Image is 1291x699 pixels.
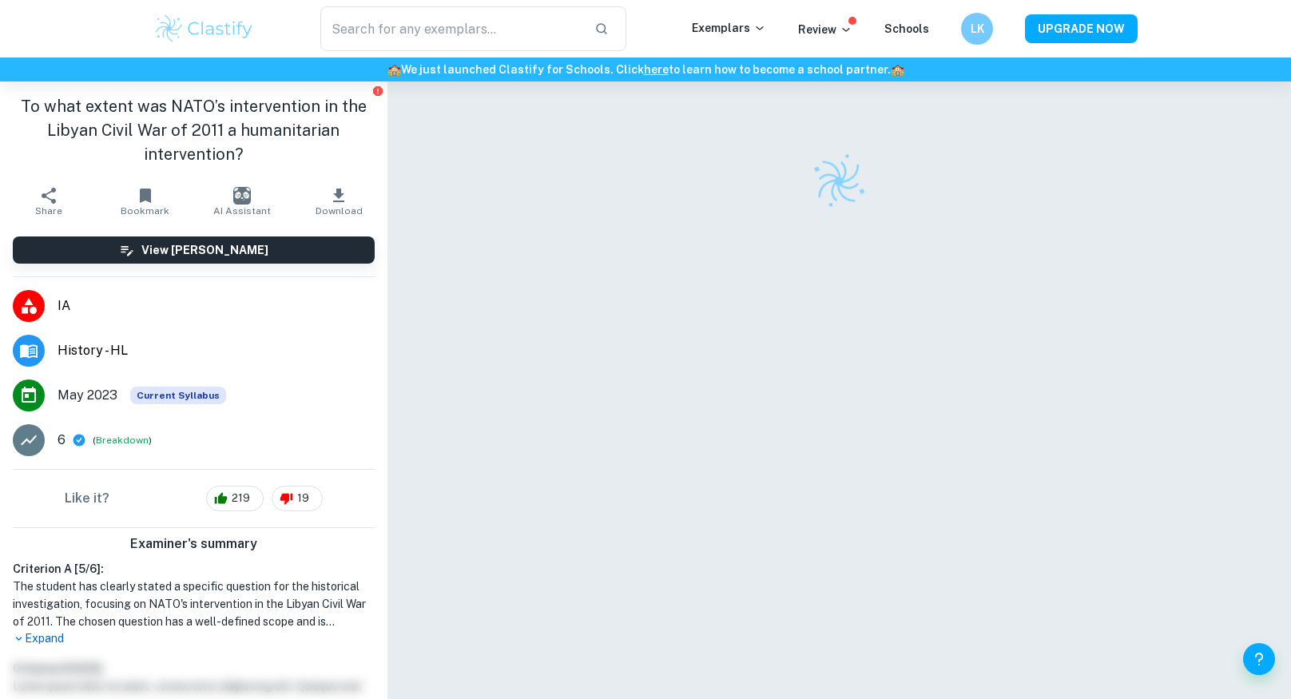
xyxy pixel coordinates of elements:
button: AI Assistant [193,179,290,224]
h1: To what extent was NATO’s intervention in the Libyan Civil War of 2011 a humanitarian intervention? [13,94,375,166]
p: 6 [58,431,66,450]
button: Download [291,179,387,224]
div: 19 [272,486,323,511]
input: Search for any exemplars... [320,6,582,51]
h1: The student has clearly stated a specific question for the historical investigation, focusing on ... [13,578,375,630]
img: Clastify logo [802,145,876,218]
button: View [PERSON_NAME] [13,236,375,264]
div: This exemplar is based on the current syllabus. Feel free to refer to it for inspiration/ideas wh... [130,387,226,404]
span: 🏫 [891,63,904,76]
h6: Criterion A [ 5 / 6 ]: [13,560,375,578]
span: 19 [288,490,318,506]
button: UPGRADE NOW [1025,14,1138,43]
span: Share [35,205,62,216]
button: Help and Feedback [1243,643,1275,675]
h6: Examiner's summary [6,534,381,554]
span: Bookmark [121,205,169,216]
span: History - HL [58,341,375,360]
a: here [644,63,669,76]
span: ( ) [93,433,152,448]
span: 219 [223,490,259,506]
span: Current Syllabus [130,387,226,404]
span: AI Assistant [213,205,271,216]
span: 🏫 [387,63,401,76]
h6: We just launched Clastify for Schools. Click to learn how to become a school partner. [3,61,1288,78]
h6: Like it? [65,489,109,508]
p: Exemplars [692,19,766,37]
button: Bookmark [97,179,193,224]
button: Report issue [372,85,384,97]
h6: View [PERSON_NAME] [141,241,268,259]
span: May 2023 [58,386,117,405]
div: 219 [206,486,264,511]
img: Clastify logo [153,13,255,45]
a: Schools [884,22,929,35]
button: LK [961,13,993,45]
p: Review [798,21,852,38]
span: IA [58,296,375,316]
button: Breakdown [96,433,149,447]
h6: LK [968,20,987,38]
img: AI Assistant [233,187,251,205]
span: Download [316,205,363,216]
p: Expand [13,630,375,647]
